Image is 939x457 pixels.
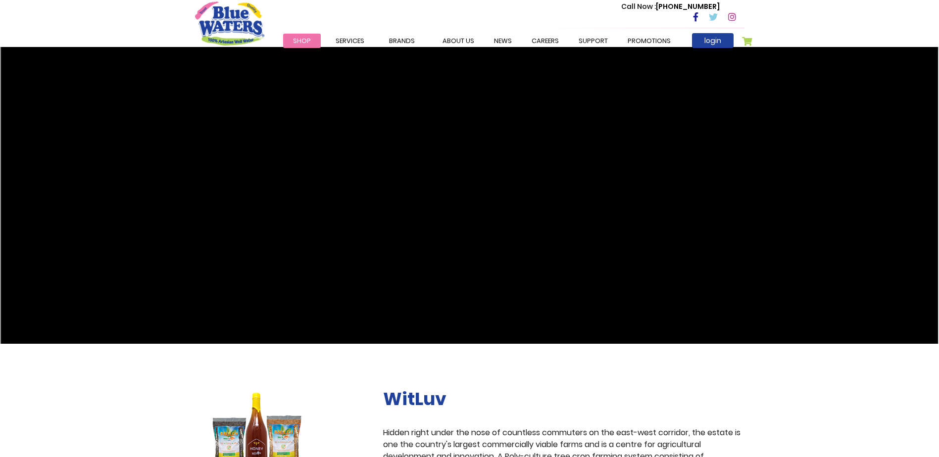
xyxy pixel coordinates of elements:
a: support [569,34,618,48]
span: Call Now : [621,1,656,11]
a: login [692,33,734,48]
a: store logo [195,1,264,45]
a: Promotions [618,34,681,48]
span: Brands [389,36,415,46]
h2: WitLuv [383,388,744,410]
p: [PHONE_NUMBER] [621,1,720,12]
span: Shop [293,36,311,46]
a: News [484,34,522,48]
span: Services [336,36,364,46]
a: about us [433,34,484,48]
a: careers [522,34,569,48]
